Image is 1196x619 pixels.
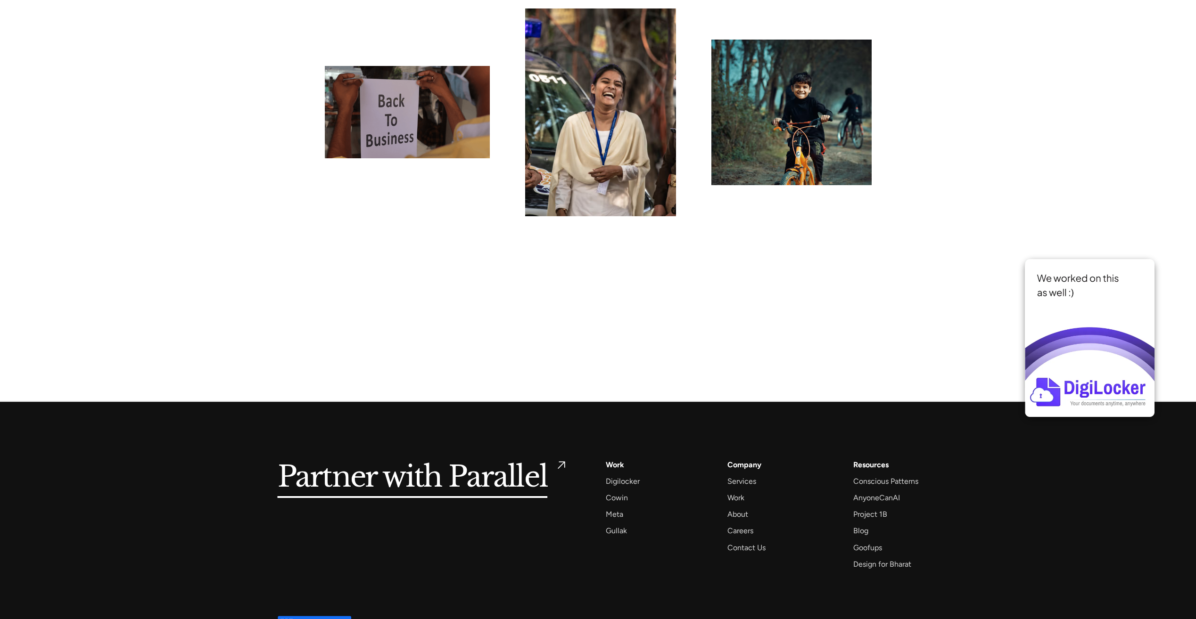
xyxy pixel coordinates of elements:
[606,508,623,521] a: Meta
[727,491,744,504] a: Work
[325,66,490,159] img: back to business
[525,8,676,216] img: woman laughing
[727,524,753,537] a: Careers
[853,524,868,537] a: Blog
[711,40,872,185] img: kid riding bicycle
[727,508,748,521] a: About
[853,491,900,504] a: AnyoneCanAI
[278,458,569,497] a: Partner with Parallel
[853,558,911,570] a: Design for Bharat
[727,475,756,488] a: Services
[278,458,548,497] h5: Partner with Parallel
[606,524,627,537] a: Gullak
[606,491,628,504] a: Cowin
[853,475,918,488] a: Conscious Patterns
[727,458,761,471] a: Company
[606,475,640,488] a: Digilocker
[853,541,882,554] a: Goofups
[727,541,766,554] a: Contact Us
[606,458,624,471] a: Work
[853,458,889,471] div: Resources
[853,508,887,521] a: Project 1B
